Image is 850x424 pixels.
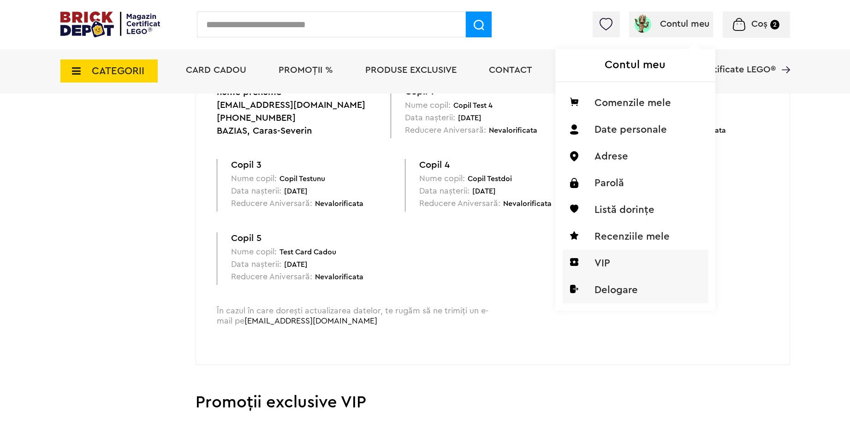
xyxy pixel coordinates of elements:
[365,65,457,75] a: Produse exclusive
[405,99,451,111] span: Nume copil:
[217,113,296,123] span: [PHONE_NUMBER]
[405,124,486,136] span: Reducere Aniversară:
[231,246,277,258] span: Nume copil:
[315,273,363,281] span: Nevalorificata
[751,19,767,29] span: Coș
[231,159,262,171] span: Copil 3
[196,394,790,411] h2: Promoții exclusive VIP
[419,159,450,171] span: Copil 4
[231,271,312,283] span: Reducere Aniversară:
[770,20,779,29] small: 2
[231,197,312,209] span: Reducere Aniversară:
[284,261,308,268] span: [DATE]
[776,53,790,62] a: Magazine Certificate LEGO®
[660,19,709,29] span: Contul meu
[217,100,365,110] span: [EMAIL_ADDRESS][DOMAIN_NAME]
[419,185,470,197] span: Data nașterii:
[458,114,481,122] span: [DATE]
[279,65,333,75] a: PROMOȚII %
[231,258,281,270] span: Data nașterii:
[472,188,496,195] span: [DATE]
[468,175,512,183] span: Copil Testdoi
[279,248,336,256] span: Test Card Cadou
[555,49,715,82] h1: Contul meu
[453,102,493,109] span: Copil Test 4
[244,317,377,325] a: [EMAIL_ADDRESS][DOMAIN_NAME]
[279,175,325,183] span: Copil Testunu
[655,53,776,74] span: Magazine Certificate LEGO®
[503,200,552,207] span: Nevalorificata
[489,65,532,75] a: Contact
[217,126,312,135] span: BAZIAS, Caras-Severin
[315,200,363,207] span: Nevalorificata
[217,306,493,326] p: În cazul în care dorești actualizarea datelor, te rugăm să ne trimiți un e-mail pe
[419,172,465,184] span: Nume copil:
[284,188,308,195] span: [DATE]
[231,232,262,244] span: Copil 5
[231,185,281,197] span: Data nașterii:
[186,65,246,75] a: Card Cadou
[632,19,709,29] a: Contul meu
[489,127,537,134] span: Nevalorificata
[92,66,144,76] span: CATEGORII
[231,172,277,184] span: Nume copil:
[419,197,500,209] span: Reducere Aniversară:
[405,112,455,124] span: Data nașterii:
